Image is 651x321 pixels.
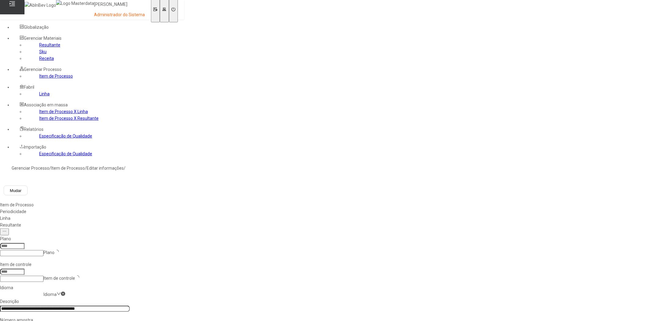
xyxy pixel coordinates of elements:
[24,67,62,72] span: Gerenciar Processo
[49,166,51,171] nz-breadcrumb-separator: /
[39,74,73,79] a: Item de Processo
[39,109,88,114] a: Item de Processo X Linha
[39,91,50,96] a: Linha
[24,2,56,9] img: AbInBev Logo
[24,25,49,30] span: Globalização
[10,188,21,193] span: Mudar
[43,250,55,255] nz-select-placeholder: Plano
[94,12,145,18] p: Administrador do Sistema
[94,2,145,8] p: [PERSON_NAME]
[12,166,49,171] a: Gerenciar Processo
[43,292,57,297] nz-select-placeholder: Idioma
[39,49,47,54] a: Sku
[39,116,99,121] a: Item de Processo X Resultante
[24,127,43,132] span: Relatórios
[124,166,126,171] nz-breadcrumb-separator: /
[39,151,92,156] a: Especificação de Qualidade
[51,166,85,171] a: Item de Processo
[87,166,124,171] a: Editar informações
[24,145,46,149] span: Importação
[39,134,92,138] a: Especificação de Qualidade
[24,85,34,90] span: Fabril
[4,186,28,195] button: Mudar
[39,56,54,61] a: Receita
[85,166,87,171] nz-breadcrumb-separator: /
[24,102,68,107] span: Associação em massa
[43,276,75,281] nz-select-placeholder: Item de controle
[24,36,62,41] span: Gerenciar Materiais
[39,42,60,47] a: Resultante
